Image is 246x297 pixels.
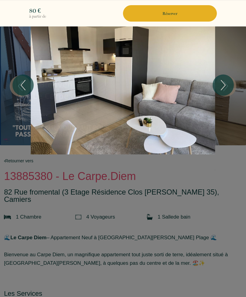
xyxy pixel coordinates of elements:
p: Réserver [125,11,215,16]
button: Next [213,74,234,96]
p: 80 € [29,8,122,14]
button: Ouvrir le widget de chat LiveChat [5,2,23,21]
button: Previous [12,74,34,96]
button: Réserver [123,5,217,22]
p: à partir de [29,14,122,19]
